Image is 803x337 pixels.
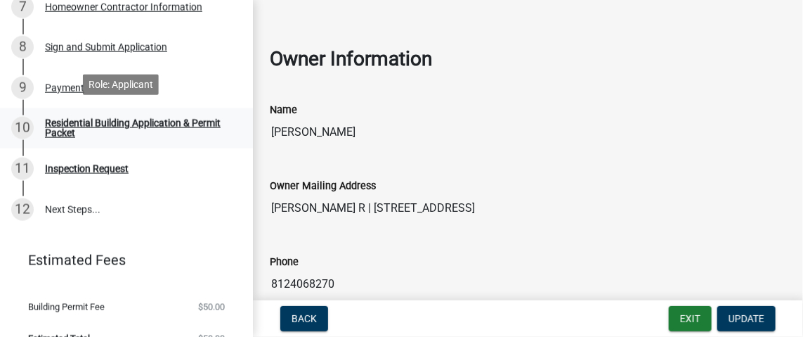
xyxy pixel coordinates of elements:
[45,42,167,52] div: Sign and Submit Application
[45,118,230,138] div: Residential Building Application & Permit Packet
[270,47,432,70] strong: Owner Information
[11,36,34,58] div: 8
[83,75,159,95] div: Role: Applicant
[11,77,34,99] div: 9
[45,164,129,174] div: Inspection Request
[45,2,202,12] div: Homeowner Contractor Information
[292,313,317,324] span: Back
[270,257,299,267] label: Phone
[11,158,34,180] div: 11
[270,106,297,115] label: Name
[717,306,776,331] button: Update
[11,246,230,274] a: Estimated Fees
[28,303,105,312] span: Building Permit Fee
[280,306,328,331] button: Back
[45,83,84,93] div: Payment
[729,313,764,324] span: Update
[669,306,712,331] button: Exit
[270,182,376,191] label: Owner Mailing Address
[198,303,225,312] span: $50.00
[11,117,34,139] div: 10
[11,198,34,221] div: 12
